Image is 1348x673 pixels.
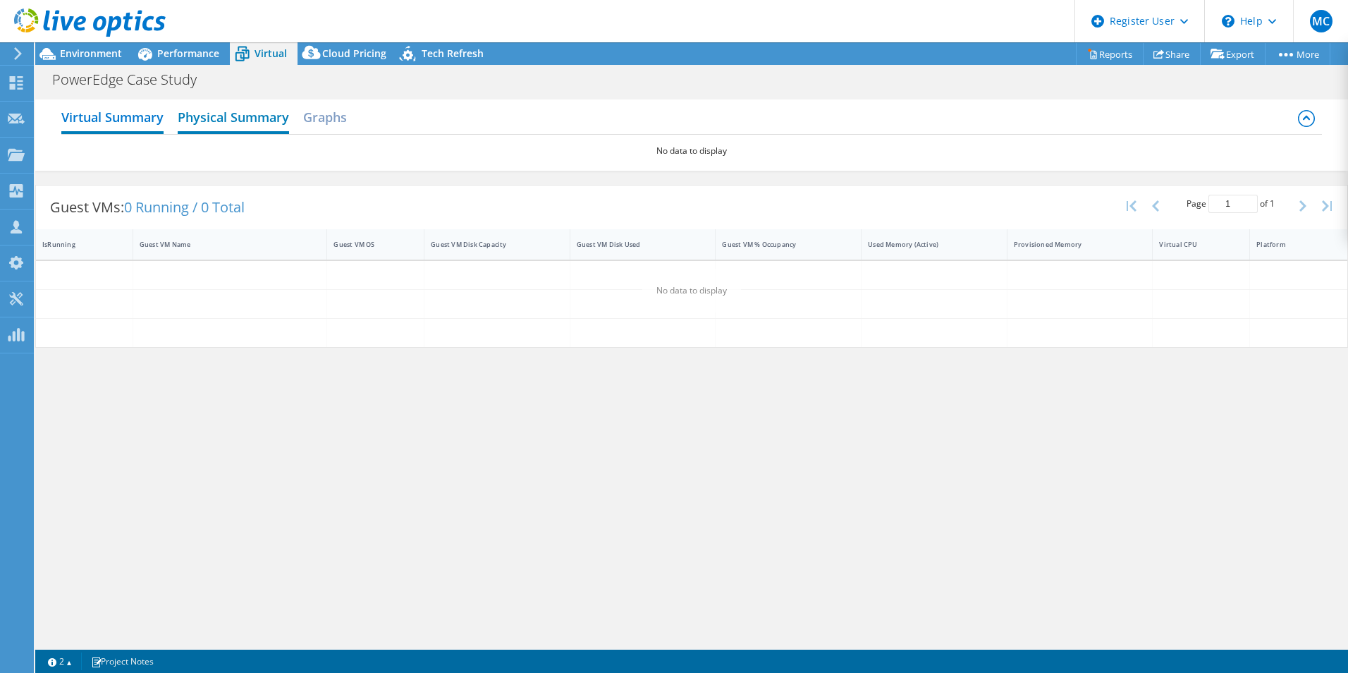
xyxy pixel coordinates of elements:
[140,240,304,249] div: Guest VM Name
[255,47,287,60] span: Virtual
[1014,240,1129,249] div: Provisioned Memory
[1208,195,1258,213] input: jump to page
[38,653,82,670] a: 2
[1187,195,1275,213] span: Page of
[1222,15,1234,28] svg: \n
[81,653,164,670] a: Project Notes
[1143,43,1201,65] a: Share
[178,103,289,134] h2: Physical Summary
[1256,240,1324,249] div: Platform
[1200,43,1266,65] a: Export
[1076,43,1144,65] a: Reports
[60,47,122,60] span: Environment
[1270,198,1275,210] span: 1
[124,198,245,217] span: 0 Running / 0 Total
[422,47,484,60] span: Tech Refresh
[431,240,546,249] div: Guest VM Disk Capacity
[303,103,347,131] h2: Graphs
[1265,43,1330,65] a: More
[42,240,109,249] div: IsRunning
[61,103,164,134] h2: Virtual Summary
[577,240,692,249] div: Guest VM Disk Used
[36,186,259,229] div: Guest VMs:
[722,240,838,249] div: Guest VM % Occupancy
[322,47,386,60] span: Cloud Pricing
[46,72,219,87] h1: PowerEdge Case Study
[61,143,1322,159] p: No data to display
[1159,240,1226,249] div: Virtual CPU
[1310,10,1332,32] span: MC
[868,240,984,249] div: Used Memory (Active)
[157,47,219,60] span: Performance
[333,240,400,249] div: Guest VM OS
